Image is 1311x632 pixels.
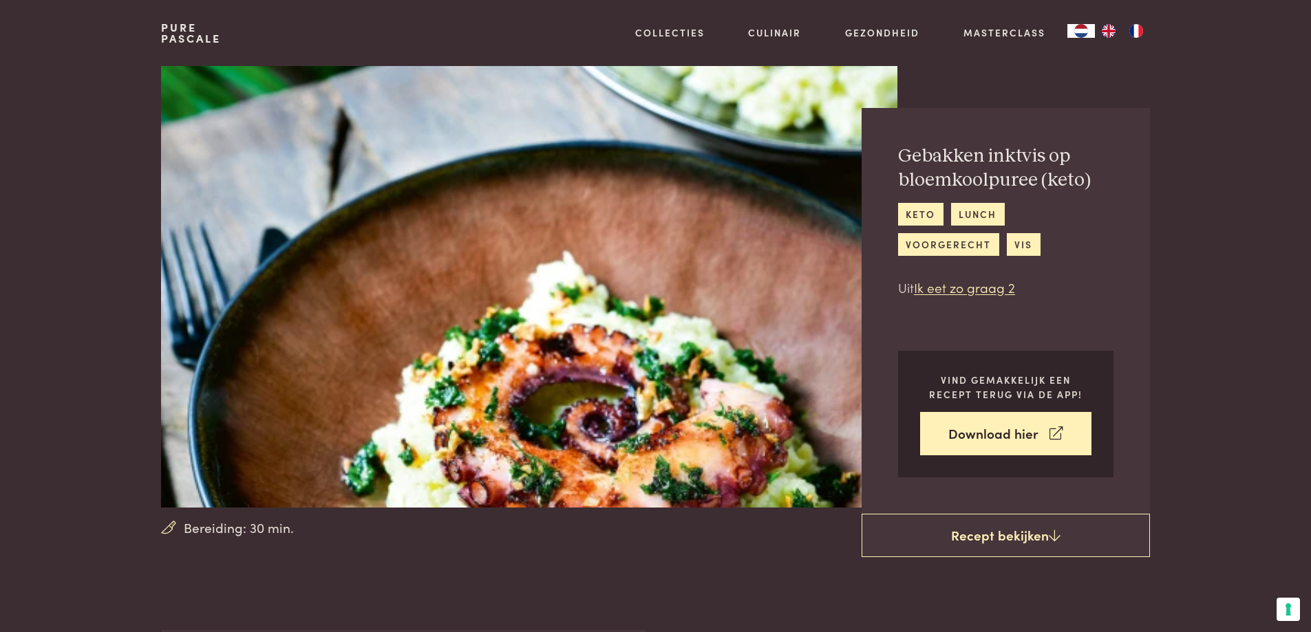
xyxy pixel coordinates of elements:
[184,518,294,538] span: Bereiding: 30 min.
[898,278,1113,298] p: Uit
[914,278,1015,296] a: Ik eet zo graag 2
[845,25,919,40] a: Gezondheid
[1122,24,1150,38] a: FR
[1095,24,1150,38] ul: Language list
[1095,24,1122,38] a: EN
[898,203,944,226] a: keto
[1067,24,1095,38] a: NL
[920,373,1091,401] p: Vind gemakkelijk een recept terug via de app!
[161,66,897,508] img: Gebakken inktvis op bloemkoolpuree (keto)
[1277,598,1300,621] button: Uw voorkeuren voor toestemming voor trackingtechnologieën
[1007,233,1041,256] a: vis
[748,25,801,40] a: Culinair
[161,22,221,44] a: PurePascale
[963,25,1045,40] a: Masterclass
[635,25,705,40] a: Collecties
[898,144,1113,192] h2: Gebakken inktvis op bloemkoolpuree (keto)
[951,203,1005,226] a: lunch
[1067,24,1095,38] div: Language
[1067,24,1150,38] aside: Language selected: Nederlands
[862,514,1150,558] a: Recept bekijken
[920,412,1091,455] a: Download hier
[898,233,999,256] a: voorgerecht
